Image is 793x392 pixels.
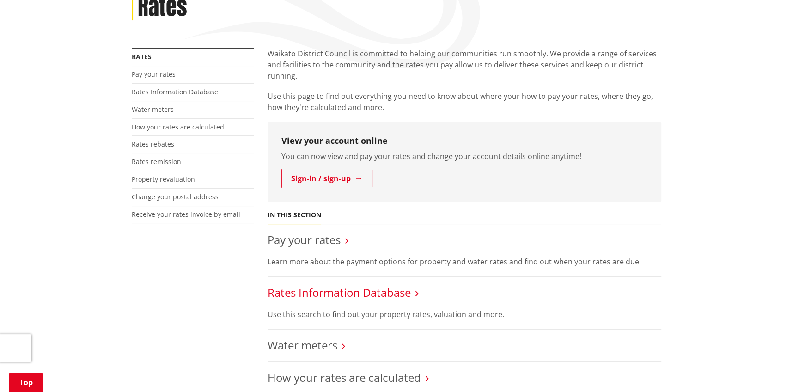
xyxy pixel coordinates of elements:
a: Change your postal address [132,192,219,201]
a: Top [9,373,43,392]
a: Rates remission [132,157,181,166]
p: Learn more about the payment options for property and water rates and find out when your rates ar... [268,256,661,267]
p: Use this search to find out your property rates, valuation and more. [268,309,661,320]
a: Rates Information Database [268,285,411,300]
a: Rates [132,52,152,61]
a: Pay your rates [268,232,341,247]
a: How your rates are calculated [268,370,421,385]
a: Property revaluation [132,175,195,184]
a: Water meters [132,105,174,114]
a: Rates Information Database [132,87,218,96]
h3: View your account online [281,136,647,146]
p: Use this page to find out everything you need to know about where your how to pay your rates, whe... [268,91,661,113]
a: Rates rebates [132,140,174,148]
p: You can now view and pay your rates and change your account details online anytime! [281,151,647,162]
iframe: Messenger Launcher [750,353,784,386]
a: Sign-in / sign-up [281,169,372,188]
a: Water meters [268,337,337,353]
a: Pay your rates [132,70,176,79]
a: How your rates are calculated [132,122,224,131]
p: Waikato District Council is committed to helping our communities run smoothly. We provide a range... [268,48,661,81]
h5: In this section [268,211,321,219]
a: Receive your rates invoice by email [132,210,240,219]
